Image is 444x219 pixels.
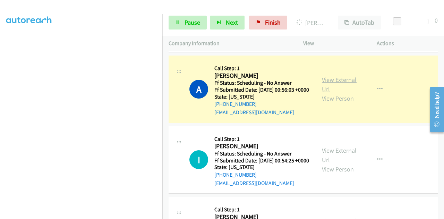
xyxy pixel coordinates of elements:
[214,86,309,93] h5: Ff Submitted Date: [DATE] 00:56:03 +0000
[322,94,354,102] a: View Person
[169,39,291,48] p: Company Information
[265,18,281,26] span: Finish
[322,76,357,93] a: View External Url
[214,157,309,164] h5: Ff Submitted Date: [DATE] 00:54:25 +0000
[303,39,364,48] p: View
[189,150,208,169] h1: I
[214,79,309,86] h5: Ff Status: Scheduling - No Answer
[322,165,354,173] a: View Person
[214,150,309,157] h5: Ff Status: Scheduling - No Answer
[185,18,200,26] span: Pause
[424,82,444,137] iframe: Resource Center
[214,109,294,116] a: [EMAIL_ADDRESS][DOMAIN_NAME]
[214,180,294,186] a: [EMAIL_ADDRESS][DOMAIN_NAME]
[169,16,207,30] a: Pause
[189,150,208,169] div: The call is yet to be attempted
[377,39,438,48] p: Actions
[214,206,309,213] h5: Call Step: 1
[214,136,309,143] h5: Call Step: 1
[435,16,438,25] div: 0
[214,65,309,72] h5: Call Step: 1
[396,19,428,24] div: Delay between calls (in seconds)
[189,80,208,99] h1: A
[338,16,381,30] button: AutoTab
[214,93,309,100] h5: State: [US_STATE]
[214,72,307,80] h2: [PERSON_NAME]
[214,164,309,171] h5: State: [US_STATE]
[214,142,307,150] h2: [PERSON_NAME]
[322,146,357,164] a: View External Url
[210,16,245,30] button: Next
[249,16,287,30] a: Finish
[214,101,257,107] a: [PHONE_NUMBER]
[297,18,325,27] p: [PERSON_NAME]
[214,171,257,178] a: [PHONE_NUMBER]
[226,18,238,26] span: Next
